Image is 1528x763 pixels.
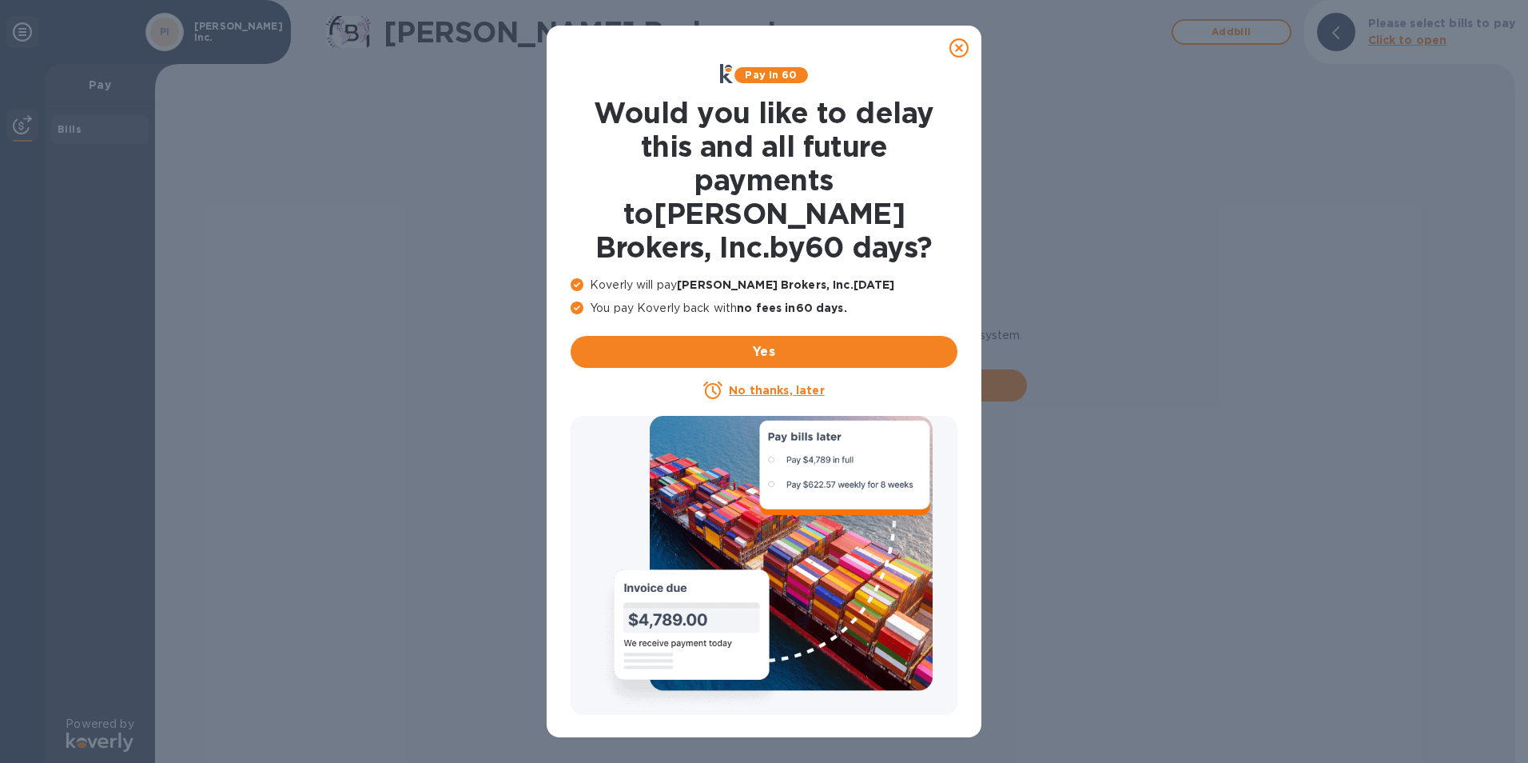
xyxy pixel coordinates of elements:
h1: Would you like to delay this and all future payments to [PERSON_NAME] Brokers, Inc. by 60 days ? [571,96,957,264]
b: [PERSON_NAME] Brokers, Inc. [DATE] [677,278,894,291]
b: Pay in 60 [745,69,797,81]
p: Koverly will pay [571,277,957,294]
u: No thanks, later [729,384,824,397]
button: Yes [571,336,957,368]
p: You pay Koverly back with [571,300,957,317]
b: no fees in 60 days . [737,302,846,314]
span: Yes [583,342,945,362]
